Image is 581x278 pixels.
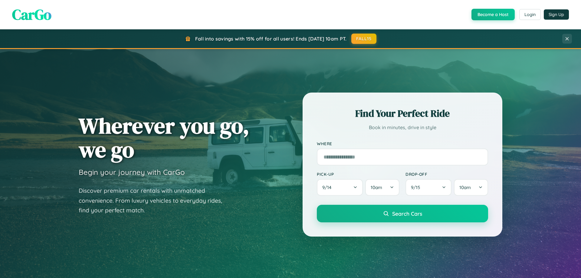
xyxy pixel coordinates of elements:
[317,179,363,196] button: 9/14
[195,36,347,42] span: Fall into savings with 15% off for all users! Ends [DATE] 10am PT.
[459,185,471,190] span: 10am
[317,141,488,146] label: Where
[471,9,515,20] button: Become a Host
[317,172,399,177] label: Pick-up
[392,210,422,217] span: Search Cars
[79,168,185,177] h3: Begin your journey with CarGo
[544,9,569,20] button: Sign Up
[79,186,230,215] p: Discover premium car rentals with unmatched convenience. From luxury vehicles to everyday rides, ...
[322,185,334,190] span: 9 / 14
[12,5,51,25] span: CarGo
[365,179,399,196] button: 10am
[519,9,541,20] button: Login
[317,107,488,120] h2: Find Your Perfect Ride
[405,179,451,196] button: 9/15
[317,123,488,132] p: Book in minutes, drive in style
[405,172,488,177] label: Drop-off
[371,185,382,190] span: 10am
[411,185,423,190] span: 9 / 15
[79,114,249,162] h1: Wherever you go, we go
[454,179,488,196] button: 10am
[317,205,488,222] button: Search Cars
[351,34,377,44] button: FALL15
